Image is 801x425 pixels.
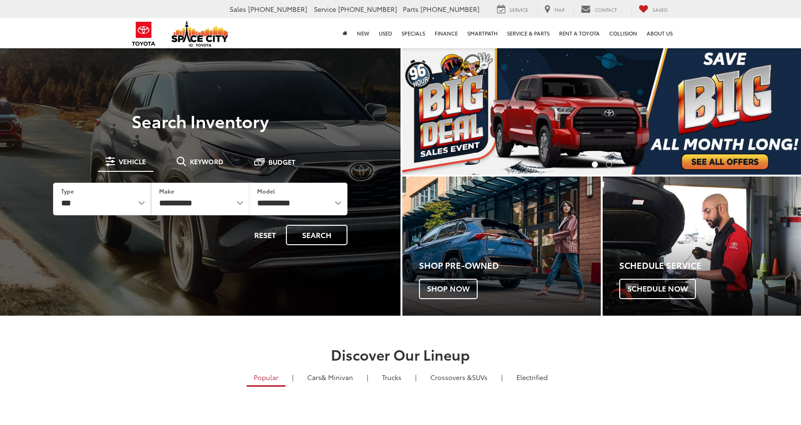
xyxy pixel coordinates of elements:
[605,18,642,48] a: Collision
[574,4,624,15] a: Contact
[430,18,463,48] a: Finance
[509,369,555,385] a: Electrified
[402,47,801,175] section: Carousel section with vehicle pictures - may contain disclaimers.
[190,158,223,165] span: Keyword
[126,18,161,49] img: Toyota
[397,18,430,48] a: Specials
[290,372,296,382] li: |
[419,261,601,270] h4: Shop Pre-Owned
[338,4,397,14] span: [PHONE_NUMBER]
[268,159,295,165] span: Budget
[463,18,502,48] a: SmartPath
[61,187,74,195] label: Type
[592,161,598,168] li: Go to slide number 1.
[619,279,696,299] span: Schedule Now
[230,4,246,14] span: Sales
[423,369,495,385] a: SUVs
[537,4,572,15] a: Map
[352,18,374,48] a: New
[314,4,336,14] span: Service
[403,4,418,14] span: Parts
[606,161,612,168] li: Go to slide number 2.
[40,111,361,130] h3: Search Inventory
[652,6,668,13] span: Saved
[246,225,284,245] button: Reset
[603,177,801,315] a: Schedule Service Schedule Now
[419,279,478,299] span: Shop Now
[509,6,528,13] span: Service
[499,372,505,382] li: |
[300,369,360,385] a: Cars
[595,6,617,13] span: Contact
[321,372,353,382] span: & Minivan
[502,18,554,48] a: Service & Parts
[430,372,472,382] span: Crossovers &
[420,4,480,14] span: [PHONE_NUMBER]
[375,369,409,385] a: Trucks
[402,177,601,315] div: Toyota
[338,18,352,48] a: Home
[413,372,419,382] li: |
[171,21,228,47] img: Space City Toyota
[402,47,801,175] div: carousel slide number 1 of 2
[741,66,801,156] button: Click to view next picture.
[402,66,462,156] button: Click to view previous picture.
[159,187,174,195] label: Make
[603,177,801,315] div: Toyota
[402,47,801,175] img: Big Deal Sales Event
[257,187,275,195] label: Model
[554,18,605,48] a: Rent a Toyota
[554,6,565,13] span: Map
[365,372,371,382] li: |
[248,4,307,14] span: [PHONE_NUMBER]
[402,177,601,315] a: Shop Pre-Owned Shop Now
[247,369,285,387] a: Popular
[286,225,347,245] button: Search
[619,261,801,270] h4: Schedule Service
[490,4,535,15] a: Service
[374,18,397,48] a: Used
[632,4,675,15] a: My Saved Vehicles
[642,18,677,48] a: About Us
[67,346,734,362] h2: Discover Our Lineup
[119,158,146,165] span: Vehicle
